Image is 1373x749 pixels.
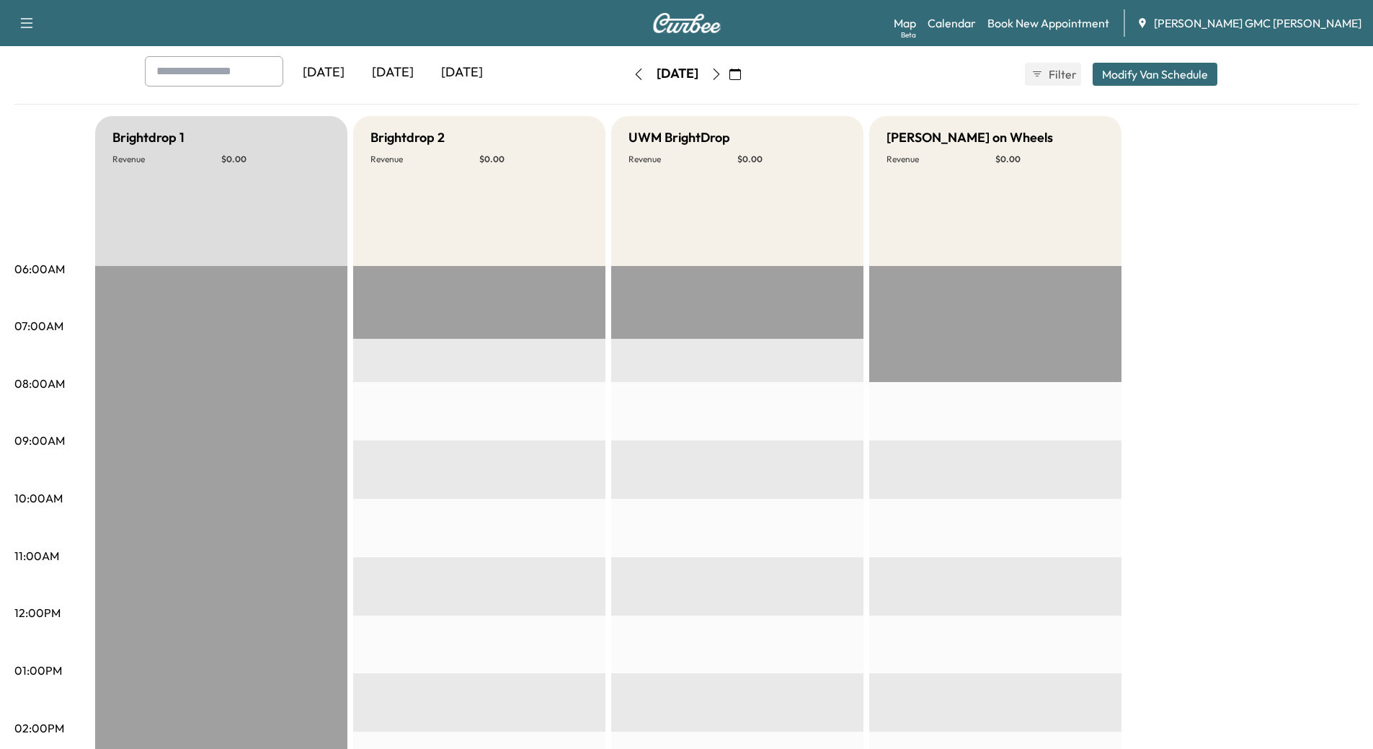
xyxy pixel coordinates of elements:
[289,56,358,89] div: [DATE]
[479,154,588,165] p: $ 0.00
[112,128,185,148] h5: Brightdrop 1
[14,719,64,737] p: 02:00PM
[112,154,221,165] p: Revenue
[995,154,1104,165] p: $ 0.00
[887,128,1053,148] h5: [PERSON_NAME] on Wheels
[370,154,479,165] p: Revenue
[987,14,1109,32] a: Book New Appointment
[887,154,995,165] p: Revenue
[901,30,916,40] div: Beta
[14,604,61,621] p: 12:00PM
[14,260,65,278] p: 06:00AM
[370,128,445,148] h5: Brightdrop 2
[14,547,59,564] p: 11:00AM
[1093,63,1217,86] button: Modify Van Schedule
[1154,14,1361,32] span: [PERSON_NAME] GMC [PERSON_NAME]
[14,489,63,507] p: 10:00AM
[652,13,721,33] img: Curbee Logo
[14,375,65,392] p: 08:00AM
[894,14,916,32] a: MapBeta
[628,128,730,148] h5: UWM BrightDrop
[14,317,63,334] p: 07:00AM
[14,432,65,449] p: 09:00AM
[928,14,976,32] a: Calendar
[427,56,497,89] div: [DATE]
[628,154,737,165] p: Revenue
[14,662,62,679] p: 01:00PM
[358,56,427,89] div: [DATE]
[1025,63,1081,86] button: Filter
[737,154,846,165] p: $ 0.00
[1049,66,1075,83] span: Filter
[657,65,698,83] div: [DATE]
[221,154,330,165] p: $ 0.00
